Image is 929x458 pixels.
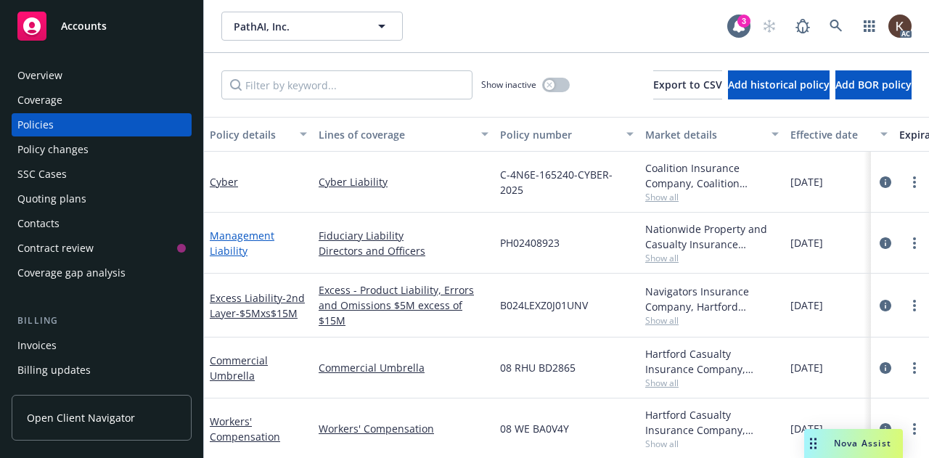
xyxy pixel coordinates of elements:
a: circleInformation [877,420,894,438]
button: PathAI, Inc. [221,12,403,41]
span: B024LEXZ0J01UNV [500,298,588,313]
div: Policy number [500,127,618,142]
div: Coverage gap analysis [17,261,126,285]
a: more [906,173,923,191]
button: Policy details [204,117,313,152]
a: Excess - Product Liability, Errors and Omissions $5M excess of $15M [319,282,488,328]
a: Commercial Umbrella [210,353,268,383]
span: PathAI, Inc. [234,19,359,34]
div: Contract review [17,237,94,260]
span: [DATE] [790,421,823,436]
img: photo [888,15,912,38]
div: Lines of coverage [319,127,472,142]
div: Nationwide Property and Casualty Insurance Company, Nationwide Insurance Company [645,221,779,252]
span: Export to CSV [653,78,722,91]
span: 08 RHU BD2865 [500,360,576,375]
button: Export to CSV [653,70,722,99]
span: Show all [645,314,779,327]
div: SSC Cases [17,163,67,186]
a: Accounts [12,6,192,46]
span: - 2nd Layer-$5Mxs$15M [210,291,305,320]
a: more [906,420,923,438]
a: Cyber [210,175,238,189]
div: Effective date [790,127,872,142]
a: Search [822,12,851,41]
a: Cyber Liability [319,174,488,189]
a: more [906,297,923,314]
a: Quoting plans [12,187,192,210]
div: Coalition Insurance Company, Coalition Insurance Solutions (Carrier) [645,160,779,191]
span: C-4N6E-165240-CYBER-2025 [500,167,634,197]
a: Start snowing [755,12,784,41]
div: Policy details [210,127,291,142]
span: Show inactive [481,78,536,91]
span: [DATE] [790,298,823,313]
span: Show all [645,438,779,450]
a: Management Liability [210,229,274,258]
a: circleInformation [877,359,894,377]
span: Add historical policy [728,78,830,91]
a: Fiduciary Liability [319,228,488,243]
a: Excess Liability [210,291,305,320]
button: Add historical policy [728,70,830,99]
div: Hartford Casualty Insurance Company, Hartford Insurance Group [645,346,779,377]
a: more [906,359,923,377]
div: Drag to move [804,429,822,458]
div: Market details [645,127,763,142]
a: Coverage [12,89,192,112]
div: Quoting plans [17,187,86,210]
button: Policy number [494,117,639,152]
a: Workers' Compensation [210,414,280,443]
a: circleInformation [877,173,894,191]
a: SSC Cases [12,163,192,186]
span: [DATE] [790,360,823,375]
div: Invoices [17,334,57,357]
div: Coverage [17,89,62,112]
div: Billing updates [17,359,91,382]
a: circleInformation [877,297,894,314]
a: Report a Bug [788,12,817,41]
span: Show all [645,377,779,389]
span: Nova Assist [834,437,891,449]
a: Workers' Compensation [319,421,488,436]
a: Policy changes [12,138,192,161]
button: Effective date [785,117,893,152]
span: Open Client Navigator [27,410,135,425]
div: Policies [17,113,54,136]
a: Directors and Officers [319,243,488,258]
a: circleInformation [877,234,894,252]
a: Commercial Umbrella [319,360,488,375]
div: 3 [737,15,750,28]
span: Show all [645,252,779,264]
div: Policy changes [17,138,89,161]
a: Coverage gap analysis [12,261,192,285]
div: Contacts [17,212,60,235]
span: PH02408923 [500,235,560,250]
button: Lines of coverage [313,117,494,152]
a: Switch app [855,12,884,41]
span: Add BOR policy [835,78,912,91]
a: Invoices [12,334,192,357]
span: [DATE] [790,235,823,250]
button: Nova Assist [804,429,903,458]
span: Show all [645,191,779,203]
button: Market details [639,117,785,152]
a: Billing updates [12,359,192,382]
span: 08 WE BA0V4Y [500,421,569,436]
a: more [906,234,923,252]
span: [DATE] [790,174,823,189]
div: Billing [12,314,192,328]
button: Add BOR policy [835,70,912,99]
a: Policies [12,113,192,136]
a: Overview [12,64,192,87]
div: Navigators Insurance Company, Hartford Insurance Group [645,284,779,314]
a: Contract review [12,237,192,260]
input: Filter by keyword... [221,70,472,99]
div: Hartford Casualty Insurance Company, Hartford Insurance Group [645,407,779,438]
a: Contacts [12,212,192,235]
div: Overview [17,64,62,87]
span: Accounts [61,20,107,32]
